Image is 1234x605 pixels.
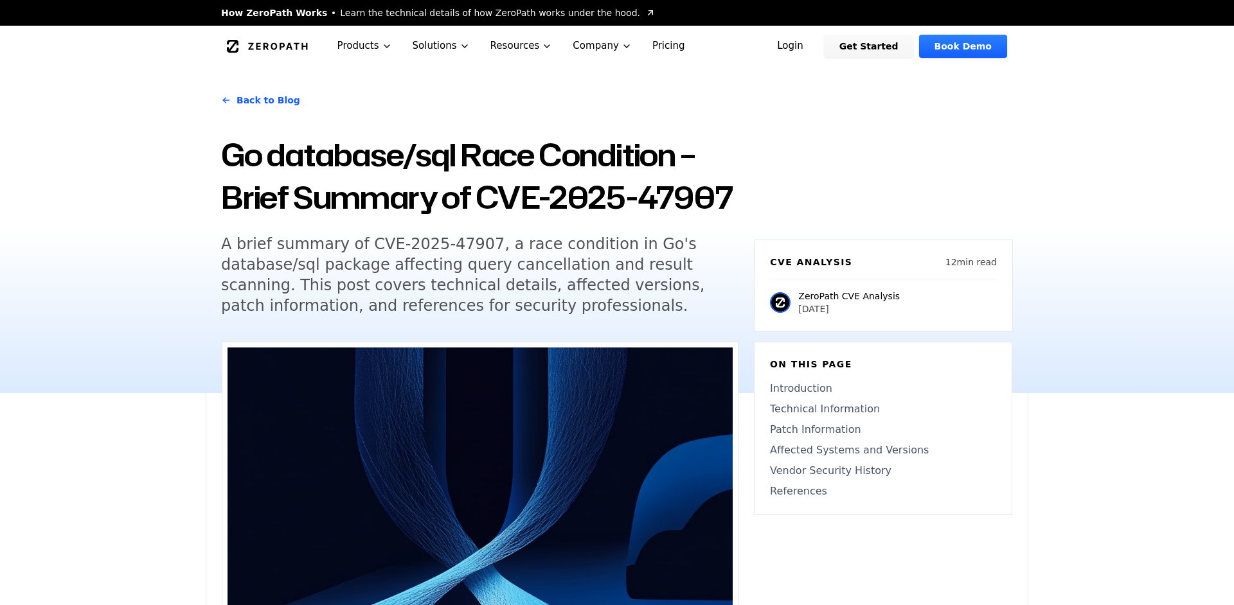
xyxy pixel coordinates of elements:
img: ZeroPath CVE Analysis [770,292,791,313]
h5: A brief summary of CVE-2025-47907, a race condition in Go's database/sql package affecting query ... [221,234,715,316]
button: Company [562,26,642,66]
h6: CVE Analysis [770,256,852,268]
a: Book Demo [919,35,1007,58]
a: Login [762,35,819,58]
h1: Go database/sql Race Condition – Brief Summary of CVE-2025-47907 [221,134,738,218]
a: Technical Information [770,401,996,417]
a: Vendor Security History [770,463,996,478]
h6: On this page [770,358,996,371]
a: References [770,484,996,499]
button: Solutions [402,26,480,66]
a: Patch Information [770,422,996,437]
span: Learn the technical details of how ZeroPath works under the hood. [340,6,640,19]
button: Resources [480,26,563,66]
span: How ZeroPath Works [221,6,327,19]
p: ZeroPath CVE Analysis [798,290,900,302]
p: [DATE] [798,302,900,315]
button: Products [327,26,402,66]
a: Back to Blog [221,82,300,118]
a: Get Started [824,35,914,58]
p: 12 min read [945,256,997,268]
a: How ZeroPath WorksLearn the technical details of how ZeroPath works under the hood. [221,6,656,19]
a: Affected Systems and Versions [770,443,996,458]
nav: Global [206,26,1028,66]
a: Pricing [642,26,695,66]
a: Introduction [770,381,996,396]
